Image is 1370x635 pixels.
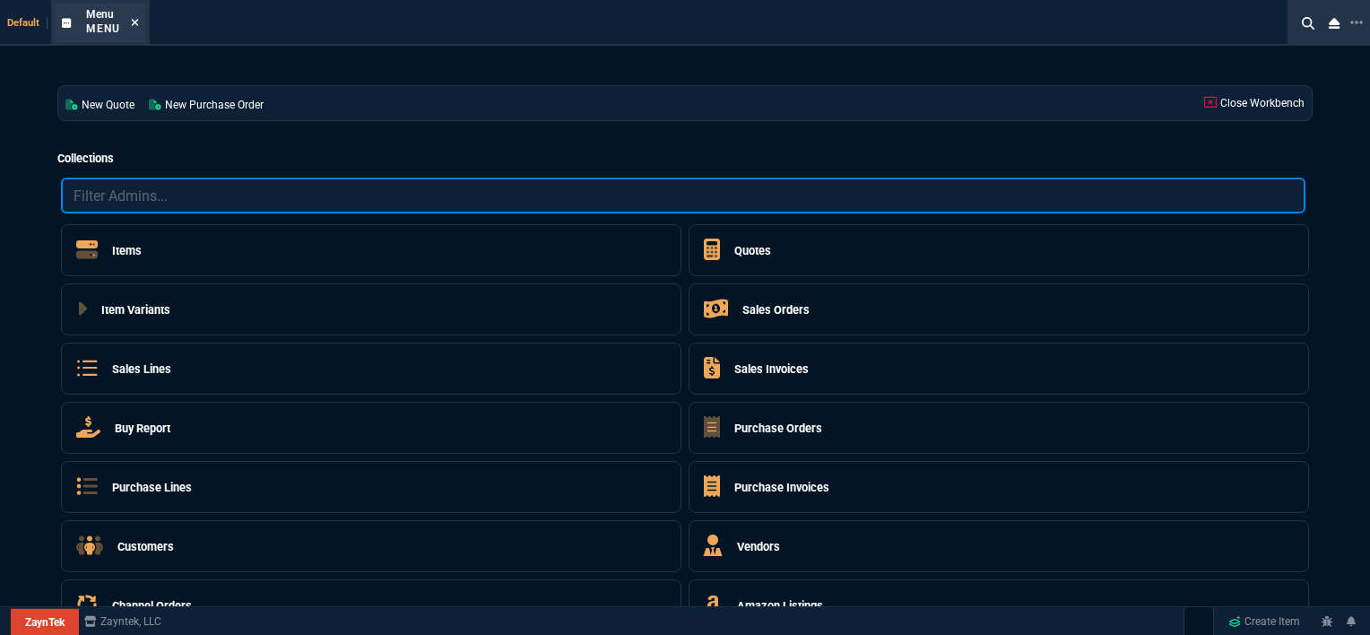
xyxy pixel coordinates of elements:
a: msbcCompanyName [79,613,167,630]
h5: Customers [117,538,174,555]
p: Menu [86,22,120,36]
span: Menu [86,8,114,21]
h5: Channel Orders [112,597,192,614]
h5: Collections [57,150,1313,167]
nx-icon: Open New Tab [1350,14,1363,31]
h5: Sales Orders [742,301,810,318]
h5: Amazon Listings [737,597,823,614]
nx-icon: Close Workbench [1322,13,1347,34]
input: Filter Admins... [61,178,1305,213]
h5: Purchase Invoices [734,479,829,496]
nx-icon: Search [1295,13,1322,34]
h5: Sales Lines [112,361,171,378]
a: Create Item [1221,608,1307,635]
span: Default [7,17,48,29]
a: New Purchase Order [142,86,271,120]
h5: Sales Invoices [734,361,809,378]
h5: Purchase Orders [734,420,822,437]
h5: Items [112,242,142,259]
h5: Quotes [734,242,771,259]
a: Close Workbench [1197,86,1312,120]
nx-icon: Close Tab [131,16,139,30]
h5: Buy Report [115,420,170,437]
h5: Vendors [737,538,780,555]
h5: Purchase Lines [112,479,192,496]
a: New Quote [58,86,142,120]
h5: Item Variants [101,301,170,318]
